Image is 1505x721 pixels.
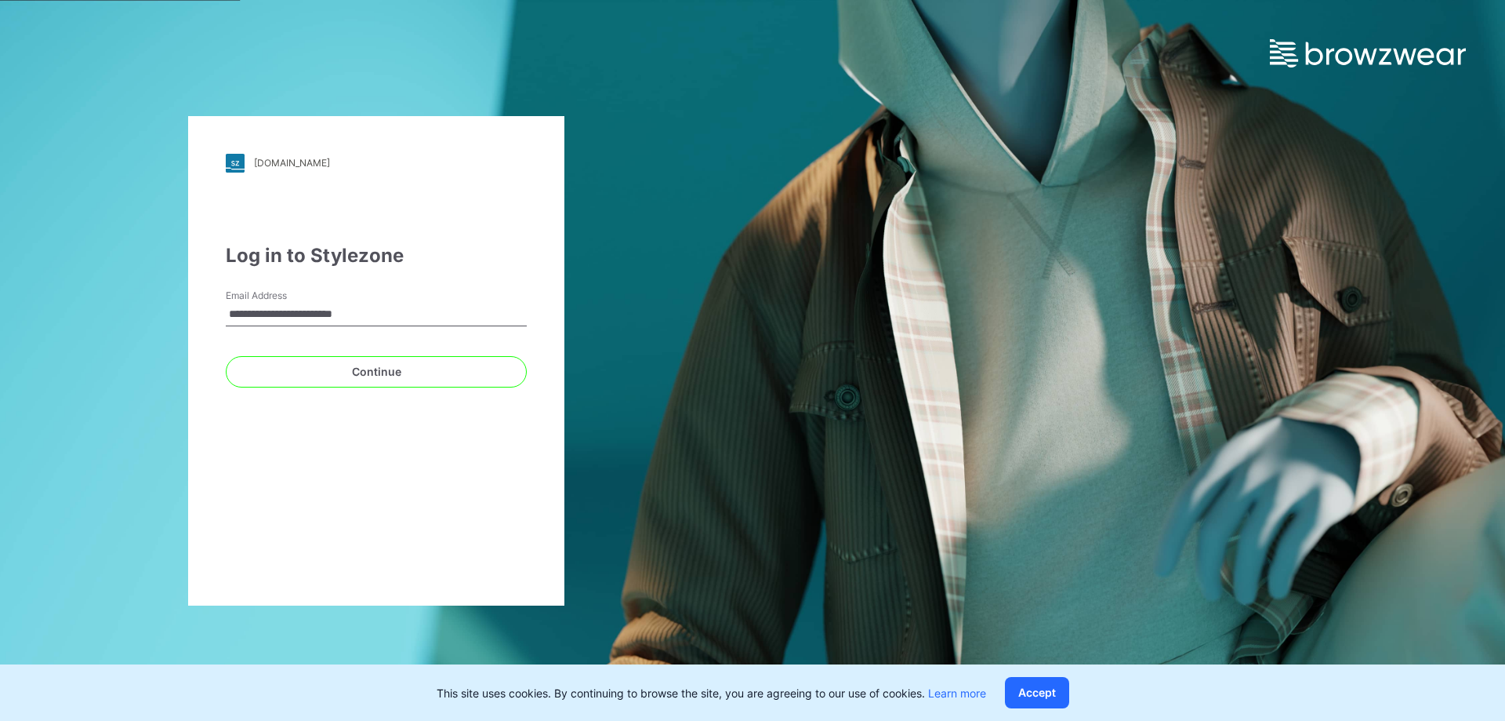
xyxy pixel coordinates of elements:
[226,154,245,173] img: stylezone-logo.562084cfcfab977791bfbf7441f1a819.svg
[928,686,986,700] a: Learn more
[226,289,335,303] label: Email Address
[226,154,527,173] a: [DOMAIN_NAME]
[1005,677,1069,708] button: Accept
[254,157,330,169] div: [DOMAIN_NAME]
[1270,39,1466,67] img: browzwear-logo.e42bd6dac1945053ebaf764b6aa21510.svg
[437,685,986,701] p: This site uses cookies. By continuing to browse the site, you are agreeing to our use of cookies.
[226,356,527,388] button: Continue
[226,242,527,270] div: Log in to Stylezone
